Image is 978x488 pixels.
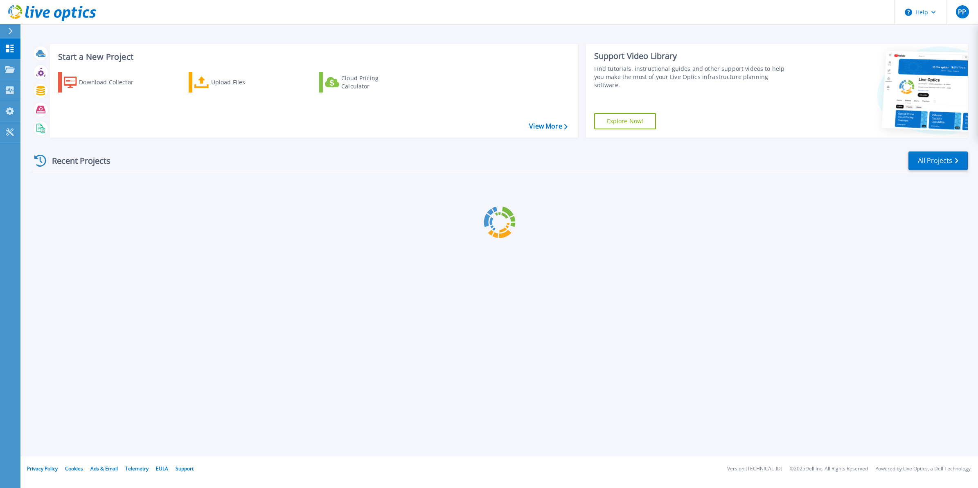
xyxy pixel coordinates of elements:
a: Support [176,465,194,472]
div: Upload Files [211,74,277,90]
span: PP [958,9,966,15]
div: Cloud Pricing Calculator [341,74,407,90]
a: View More [529,122,567,130]
h3: Start a New Project [58,52,567,61]
a: Explore Now! [594,113,656,129]
div: Find tutorials, instructional guides and other support videos to help you make the most of your L... [594,65,791,89]
li: Powered by Live Optics, a Dell Technology [875,466,971,472]
div: Recent Projects [32,151,122,171]
a: All Projects [908,151,968,170]
a: Download Collector [58,72,149,93]
li: Version: [TECHNICAL_ID] [727,466,782,472]
a: Ads & Email [90,465,118,472]
a: EULA [156,465,168,472]
a: Upload Files [189,72,280,93]
a: Cookies [65,465,83,472]
a: Privacy Policy [27,465,58,472]
li: © 2025 Dell Inc. All Rights Reserved [790,466,868,472]
a: Cloud Pricing Calculator [319,72,410,93]
a: Telemetry [125,465,149,472]
div: Download Collector [79,74,144,90]
div: Support Video Library [594,51,791,61]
